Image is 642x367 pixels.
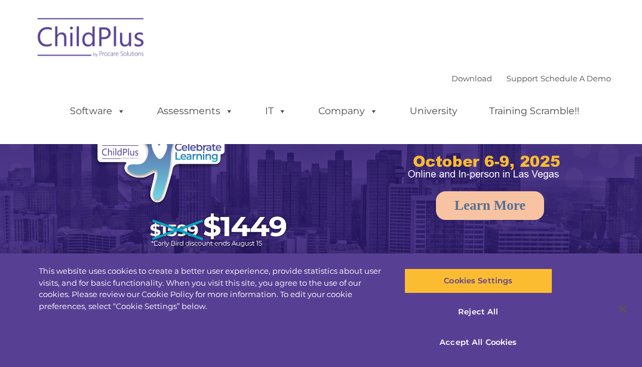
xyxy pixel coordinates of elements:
a: Download [451,74,492,83]
a: Assessments [145,99,245,123]
a: Training Scramble!! [477,99,591,123]
img: ChildPlus by Procare Solutions [32,10,151,69]
a: Schedule A Demo [540,74,611,83]
a: Company [306,99,390,123]
a: Support [506,74,538,83]
a: IT [253,99,299,123]
div: This website uses cookies to create a better user experience, provide statistics about user visit... [39,265,385,312]
button: Reject All [404,299,552,325]
a: Learn More [436,191,544,220]
button: Close [610,296,636,322]
a: Software [58,99,137,123]
button: Cookies Settings [404,268,552,293]
font: | [451,74,611,83]
a: University [398,99,469,123]
button: Accept All Cookies [404,330,552,355]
